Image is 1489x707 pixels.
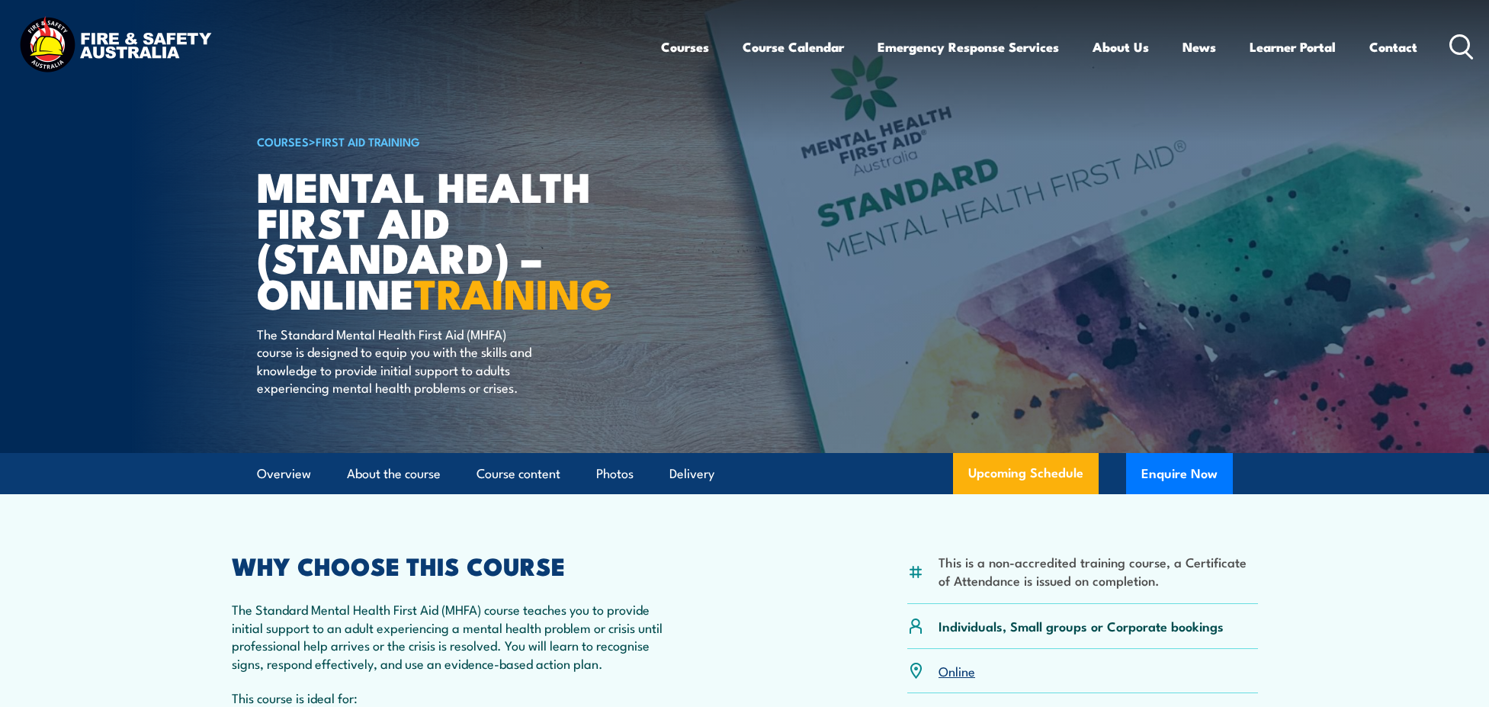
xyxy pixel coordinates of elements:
[878,27,1059,67] a: Emergency Response Services
[414,260,612,323] strong: TRAINING
[257,454,311,494] a: Overview
[232,689,677,706] p: This course is ideal for:
[257,168,634,310] h1: Mental Health First Aid (Standard) – Online
[953,453,1099,494] a: Upcoming Schedule
[661,27,709,67] a: Courses
[669,454,714,494] a: Delivery
[939,553,1258,589] li: This is a non-accredited training course, a Certificate of Attendance is issued on completion.
[257,133,309,149] a: COURSES
[257,132,634,150] h6: >
[232,600,677,672] p: The Standard Mental Health First Aid (MHFA) course teaches you to provide initial support to an a...
[257,325,535,397] p: The Standard Mental Health First Aid (MHFA) course is designed to equip you with the skills and k...
[477,454,560,494] a: Course content
[596,454,634,494] a: Photos
[1126,453,1233,494] button: Enquire Now
[347,454,441,494] a: About the course
[939,661,975,680] a: Online
[316,133,420,149] a: First Aid Training
[939,617,1224,635] p: Individuals, Small groups or Corporate bookings
[1250,27,1336,67] a: Learner Portal
[1183,27,1216,67] a: News
[743,27,844,67] a: Course Calendar
[232,554,677,576] h2: WHY CHOOSE THIS COURSE
[1093,27,1149,67] a: About Us
[1369,27,1417,67] a: Contact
